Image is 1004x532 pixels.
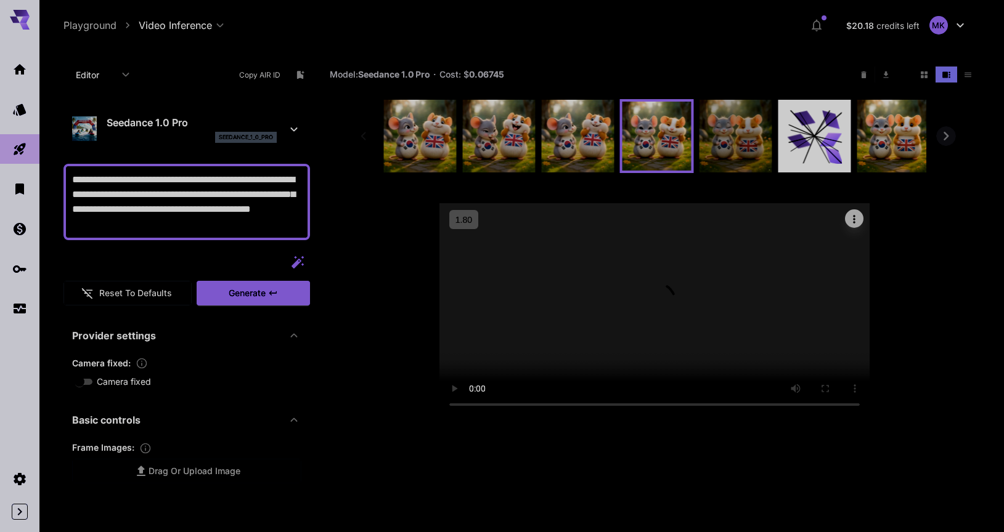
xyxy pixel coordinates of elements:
[845,209,863,228] div: Actions
[462,100,535,172] img: 5IV07gAAAAGSURBVAMAEWynfdD4Tn8AAAAASUVORK5CYII=
[12,181,27,196] div: Library
[929,16,948,34] div: MK
[72,413,141,427] p: Basic controls
[699,100,772,172] img: +F7tNUAAAABklEQVQDADKHTXgTM54HAAAAAElFTkSuQmCC
[229,286,266,301] span: Generate
[63,18,116,33] a: Playground
[541,100,614,172] img: 005mOsAAAAGSURBVAMA1IIcyI4tnZEAAAAASUVORK5CYII=
[232,66,287,84] button: Copy AIR ID
[834,11,980,39] button: $20.179MK
[295,67,306,82] button: Add to library
[197,281,310,306] button: Generate
[63,281,192,306] button: Reset to defaults
[846,19,920,32] div: $20.179
[72,405,301,435] div: Basic controls
[12,142,27,157] div: Playground
[139,18,212,33] span: Video Inference
[853,66,875,83] button: Clear All
[107,115,277,130] p: Seedance 1.0 Pro
[97,375,151,388] span: Camera fixed
[12,221,27,236] div: Wallet
[12,62,27,77] div: Home
[852,65,898,84] div: Clear AllDownload All
[912,65,980,84] div: Show media in grid viewShow media in video viewShow media in list view
[433,67,436,82] p: ·
[439,69,504,79] span: Cost: $
[857,100,929,172] img: 4AvDe8AAAAASUVORK5CYII=
[469,69,504,79] b: 0.06745
[72,321,301,350] div: Provider settings
[72,442,134,453] span: Frame Images :
[957,66,979,83] button: Show media in list view
[622,102,691,171] img: uau4IAAAAGSURBVAMALnvjuvDMzm8AAAAASUVORK5CYII=
[12,504,28,520] button: Expand sidebar
[875,66,897,83] button: Download All
[913,66,935,83] button: Show media in grid view
[846,20,876,31] span: $20.18
[12,301,27,316] div: Usage
[358,69,430,79] b: Seedance 1.0 Pro
[330,69,430,79] span: Model:
[12,102,27,117] div: Models
[72,328,156,343] p: Provider settings
[219,133,273,142] p: seedance_1_0_pro
[72,358,131,368] span: Camera fixed :
[876,20,920,31] span: credits left
[63,18,139,33] nav: breadcrumb
[936,66,957,83] button: Show media in video view
[72,110,301,148] div: Seedance 1.0 Proseedance_1_0_pro
[76,68,114,81] span: Editor
[12,261,27,276] div: API Keys
[12,471,27,486] div: Settings
[383,100,456,172] img: +nF5nsAAAABklEQVQDAOsHO2ItXVSeAAAAAElFTkSuQmCC
[134,442,157,454] button: Upload frame images.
